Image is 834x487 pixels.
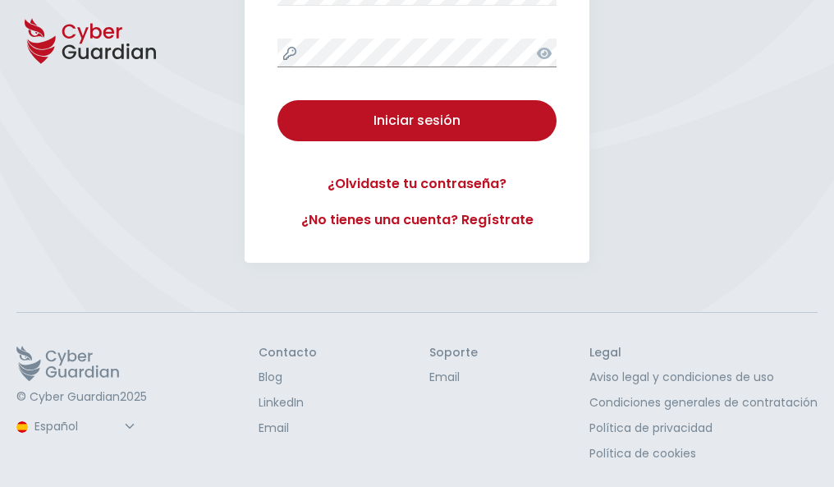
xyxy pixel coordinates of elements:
[589,445,818,462] a: Política de cookies
[259,346,317,361] h3: Contacto
[259,420,317,437] a: Email
[277,100,557,141] button: Iniciar sesión
[589,346,818,361] h3: Legal
[589,394,818,411] a: Condiciones generales de contratación
[589,420,818,437] a: Política de privacidad
[16,390,147,405] p: © Cyber Guardian 2025
[429,369,478,386] a: Email
[589,369,818,386] a: Aviso legal y condiciones de uso
[277,210,557,230] a: ¿No tienes una cuenta? Regístrate
[277,174,557,194] a: ¿Olvidaste tu contraseña?
[290,111,544,131] div: Iniciar sesión
[259,394,317,411] a: LinkedIn
[16,421,28,433] img: region-logo
[429,346,478,361] h3: Soporte
[259,369,317,386] a: Blog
